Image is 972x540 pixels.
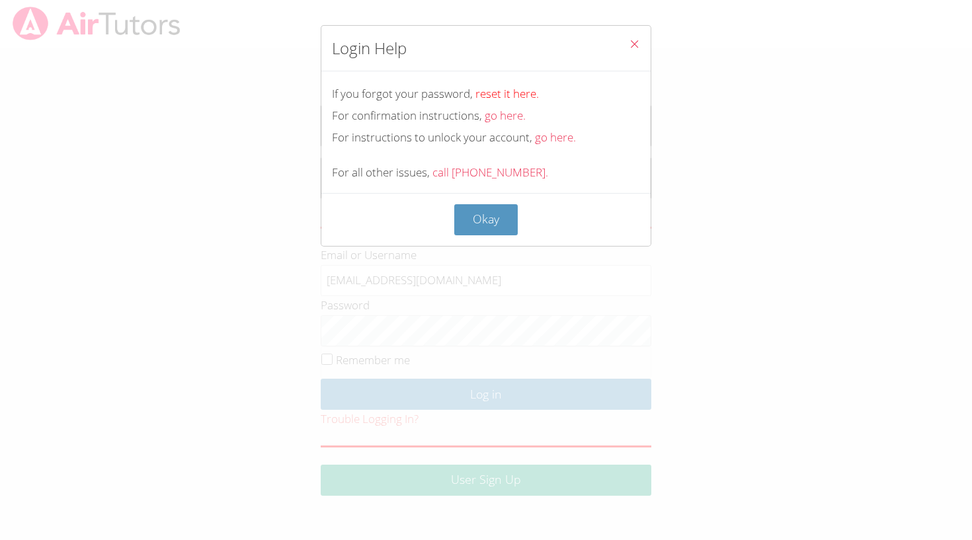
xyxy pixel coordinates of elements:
[485,108,526,123] a: go here.
[475,86,539,101] a: reset it here.
[332,128,640,147] div: For instructions to unlock your account,
[332,106,640,126] div: For confirmation instructions,
[432,165,548,180] a: call [PHONE_NUMBER].
[535,130,576,145] a: go here.
[332,163,640,182] div: For all other issues,
[332,36,407,60] h2: Login Help
[454,204,518,235] button: Okay
[618,26,651,66] button: Close
[332,85,640,104] div: If you forgot your password,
